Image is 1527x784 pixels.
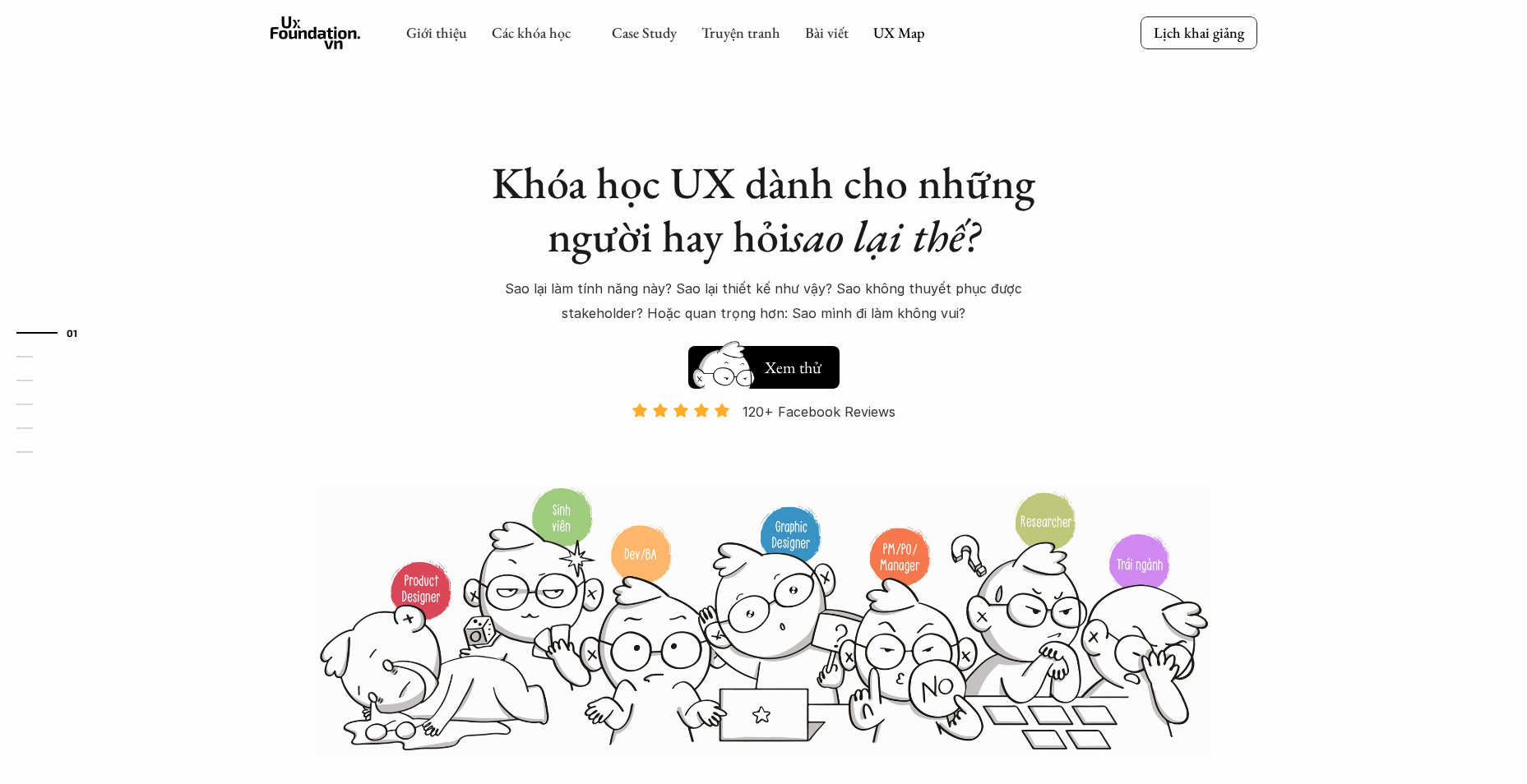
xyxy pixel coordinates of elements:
[743,399,895,424] p: 120+ Facebook Reviews
[612,23,677,42] a: Case Study
[701,23,780,42] a: Truyện tranh
[873,23,925,42] a: UX Map
[688,338,840,389] a: Xem thử
[618,402,910,485] a: 120+ Facebook Reviews
[1141,16,1257,48] a: Lịch khai giảng
[406,23,467,42] a: Giới thiệu
[1154,23,1244,42] p: Lịch khai giảng
[16,323,95,343] a: 01
[476,156,1052,263] h1: Khóa học UX dành cho những người hay hỏi
[805,23,849,42] a: Bài viết
[67,326,78,338] strong: 01
[476,276,1052,326] p: Sao lại làm tính năng này? Sao lại thiết kế như vậy? Sao không thuyết phục được stakeholder? Hoặc...
[790,207,979,265] em: sao lại thế?
[762,356,823,379] h5: Xem thử
[492,23,571,42] a: Các khóa học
